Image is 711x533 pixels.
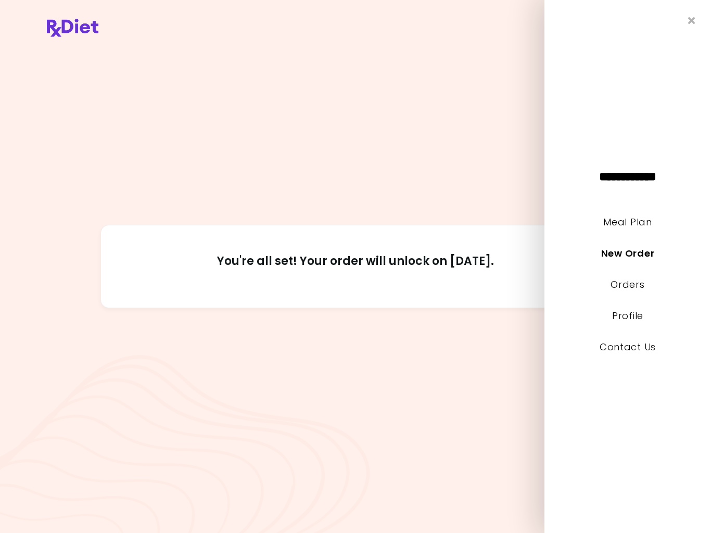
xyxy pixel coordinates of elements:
[612,309,643,322] a: Profile
[600,340,656,353] a: Contact Us
[601,247,654,260] a: New Order
[603,215,652,229] a: Meal Plan
[124,254,587,279] h2: You're all set! Your order will unlock on [DATE].
[47,19,98,37] img: RxDiet
[611,278,644,291] a: Orders
[688,16,695,26] i: Close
